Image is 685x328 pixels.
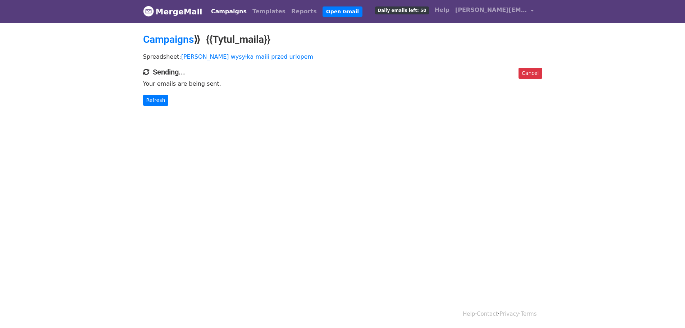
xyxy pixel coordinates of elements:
[143,95,169,106] a: Refresh
[499,311,519,317] a: Privacy
[372,3,431,17] a: Daily emails left: 50
[463,311,475,317] a: Help
[519,68,542,79] a: Cancel
[143,6,154,17] img: MergeMail logo
[181,53,313,60] a: [PERSON_NAME] wysyłka maili przed urlopem
[521,311,536,317] a: Terms
[143,4,202,19] a: MergeMail
[477,311,498,317] a: Contact
[143,80,542,87] p: Your emails are being sent.
[250,4,288,19] a: Templates
[143,68,542,76] h4: Sending...
[143,33,194,45] a: Campaigns
[455,6,527,14] span: [PERSON_NAME][EMAIL_ADDRESS][DOMAIN_NAME]
[288,4,320,19] a: Reports
[143,53,542,60] p: Spreadsheet:
[208,4,250,19] a: Campaigns
[432,3,452,17] a: Help
[143,33,542,46] h2: ⟫ {{Tytul_maila}}
[452,3,536,20] a: [PERSON_NAME][EMAIL_ADDRESS][DOMAIN_NAME]
[375,6,429,14] span: Daily emails left: 50
[323,6,362,17] a: Open Gmail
